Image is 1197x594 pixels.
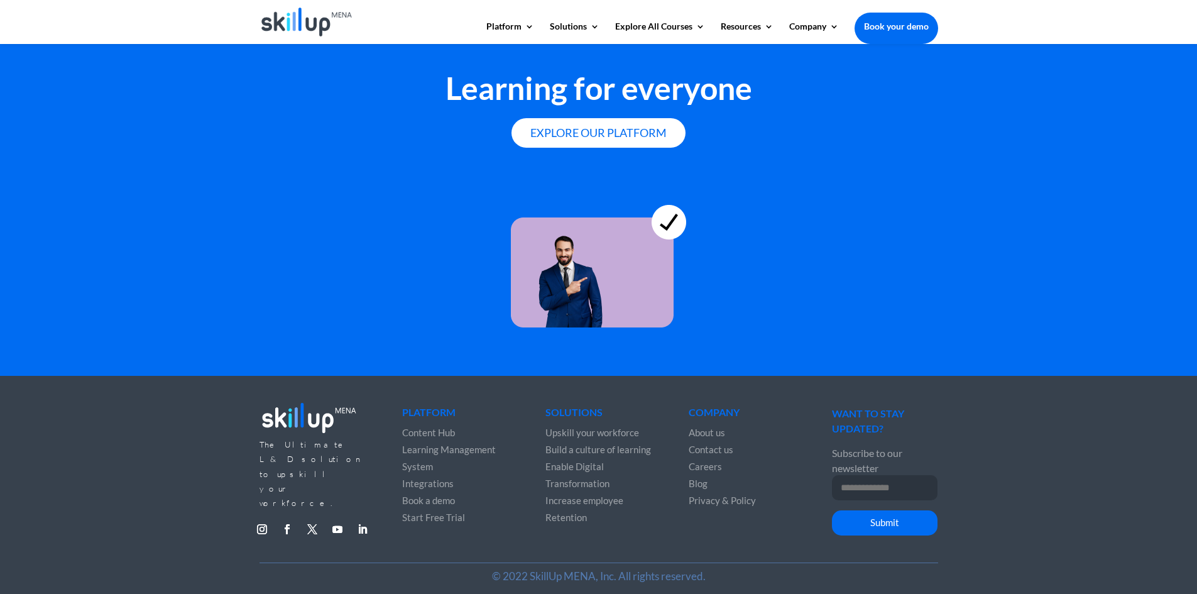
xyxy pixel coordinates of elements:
[545,495,623,523] a: Increase employee Retention
[689,444,733,455] a: Contact us
[486,22,534,43] a: Platform
[261,8,353,36] img: Skillup Mena
[615,22,705,43] a: Explore All Courses
[545,427,639,438] a: Upskill your workforce
[252,519,272,539] a: Follow on Instagram
[511,180,686,327] img: learning for everyone 4 - skillup
[832,407,904,434] span: WANT TO STAY UPDATED?
[402,512,465,523] a: Start Free Trial
[855,13,938,40] a: Book your demo
[832,446,937,475] p: Subscribe to our newsletter
[689,427,725,438] a: About us
[832,510,937,536] button: Submit
[870,517,899,528] span: Submit
[689,407,794,424] h4: Company
[545,461,609,489] a: Enable Digital Transformation
[353,519,373,539] a: Follow on LinkedIn
[302,519,322,539] a: Follow on X
[260,72,938,110] h2: Learning for everyone
[327,519,347,539] a: Follow on Youtube
[402,495,455,506] a: Book a demo
[511,118,686,148] a: Explore our platform
[402,407,508,424] h4: Platform
[402,478,454,489] a: Integrations
[689,461,722,472] a: Careers
[545,407,651,424] h4: Solutions
[1134,534,1197,594] iframe: Chat Widget
[721,22,773,43] a: Resources
[260,439,363,509] span: The Ultimate L&D solution to upskill your workforce.
[689,478,708,489] a: Blog
[402,444,496,472] a: Learning Management System
[545,444,651,455] a: Build a culture of learning
[789,22,839,43] a: Company
[689,495,756,506] a: Privacy & Policy
[260,399,359,436] img: footer_logo
[1134,534,1197,594] div: أداة الدردشة
[277,519,297,539] a: Follow on Facebook
[550,22,599,43] a: Solutions
[260,569,938,583] p: © 2022 SkillUp MENA, Inc. All rights reserved.
[402,427,455,438] a: Content Hub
